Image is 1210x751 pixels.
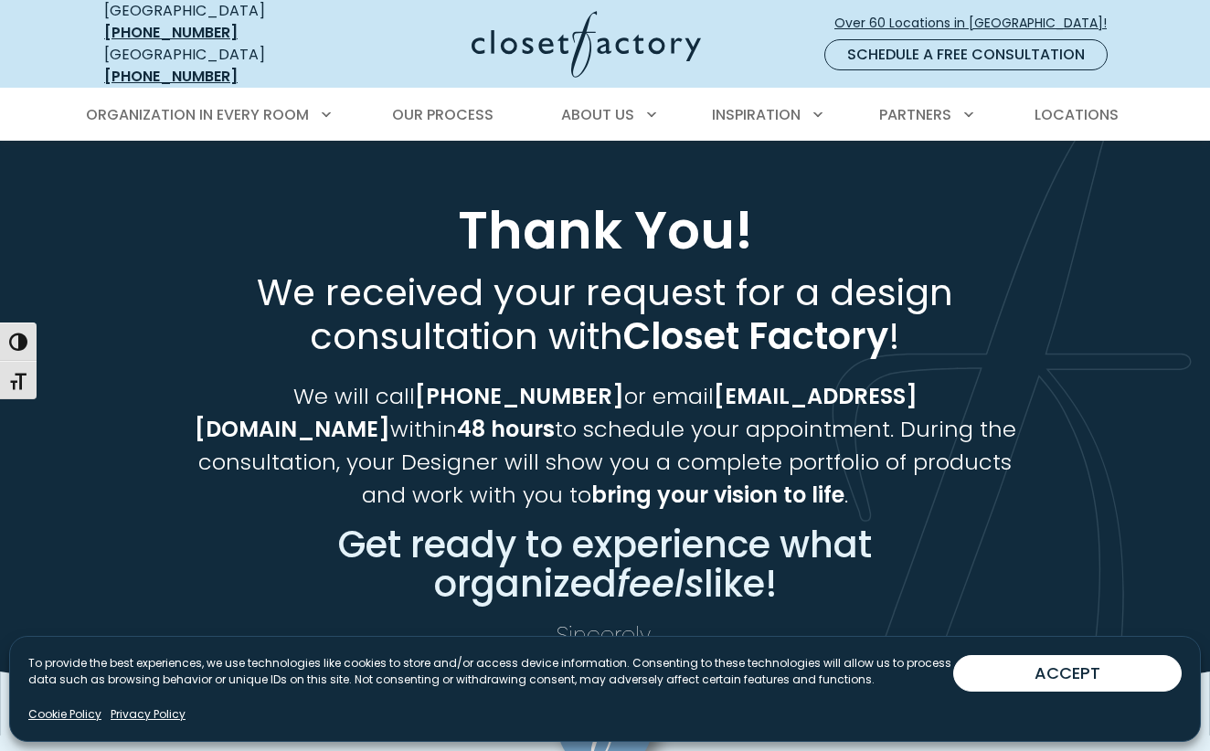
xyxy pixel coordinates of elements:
[591,480,844,510] strong: bring your vision to life
[833,7,1122,39] a: Over 60 Locations in [GEOGRAPHIC_DATA]!
[392,104,494,125] span: Our Process
[1035,104,1119,125] span: Locations
[712,104,801,125] span: Inspiration
[623,311,888,362] strong: Closet Factory
[28,706,101,723] a: Cookie Policy
[104,66,238,87] a: [PHONE_NUMBER]
[86,104,309,125] span: Organization in Every Room
[879,104,951,125] span: Partners
[834,14,1121,33] span: Over 60 Locations in [GEOGRAPHIC_DATA]!
[104,44,328,88] div: [GEOGRAPHIC_DATA]
[257,267,953,362] span: We received your request for a design consultation with !
[415,381,624,411] strong: [PHONE_NUMBER]
[195,381,1016,510] span: We will call or email within to schedule your appointment. During the consultation, your Designer...
[617,558,704,609] em: feels
[457,414,555,444] strong: 48 hours
[111,706,186,723] a: Privacy Policy
[472,11,701,78] img: Closet Factory Logo
[561,104,634,125] span: About Us
[28,655,953,688] p: To provide the best experiences, we use technologies like cookies to store and/or access device i...
[101,199,1109,263] h1: Thank You!
[73,90,1137,141] nav: Primary Menu
[824,39,1108,70] a: Schedule a Free Consultation
[338,519,872,608] span: Get ready to experience what organized like!
[104,22,238,43] a: [PHONE_NUMBER]
[557,619,653,650] span: Sincerely,
[953,655,1182,692] button: ACCEPT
